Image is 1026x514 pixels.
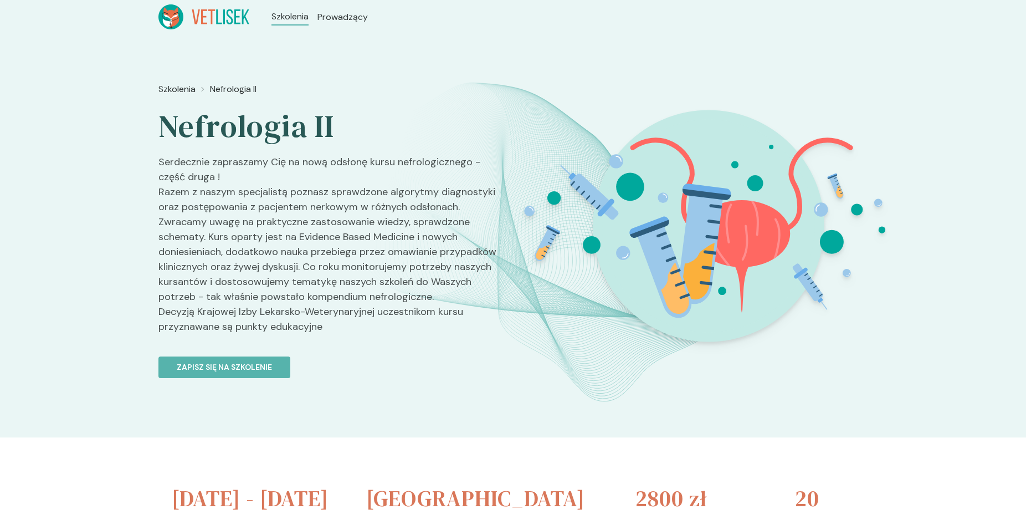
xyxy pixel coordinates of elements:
p: Serdecznie zapraszamy Cię na nową odsłonę kursu nefrologicznego - część druga ! Razem z naszym sp... [158,155,504,343]
a: Szkolenia [271,10,309,23]
a: Szkolenia [158,83,196,96]
button: Zapisz się na szkolenie [158,357,290,378]
a: Zapisz się na szkolenie [158,343,504,378]
img: ZpgBUB5LeNNTxPrU_Uro_BT.svg [512,78,905,374]
a: Nefrologia II [210,83,256,96]
h2: Nefrologia II [158,107,504,146]
p: Zapisz się na szkolenie [177,362,272,373]
a: Prowadzący [317,11,368,24]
